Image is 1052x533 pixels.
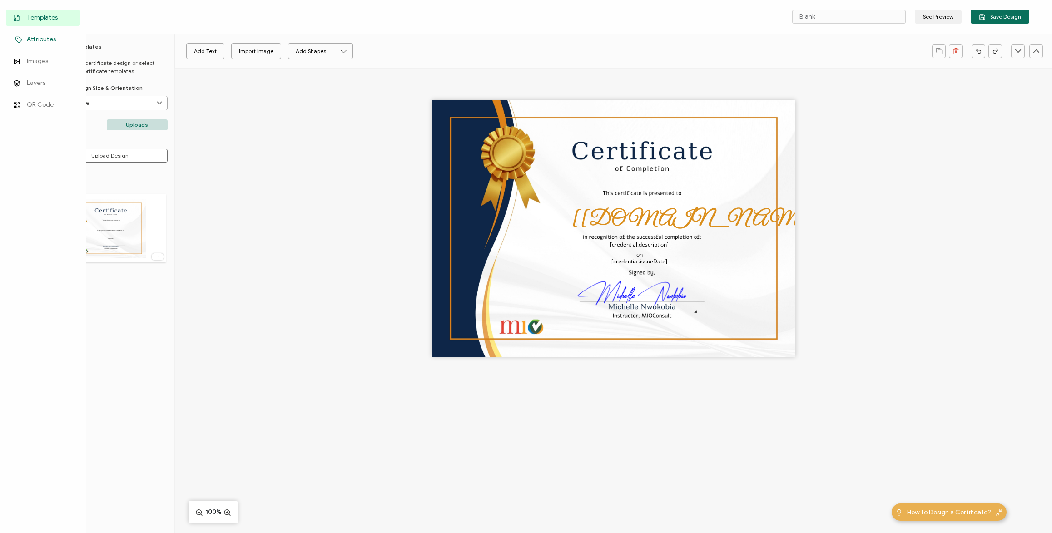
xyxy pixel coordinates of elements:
[107,119,168,130] p: Uploads
[205,508,221,517] span: 100%
[27,35,56,44] span: Attributes
[6,97,80,113] a: QR Code
[27,57,48,66] span: Images
[610,241,669,248] pre: [credential.description]
[572,207,833,232] pre: [[DOMAIN_NAME]]
[979,14,1021,20] span: Save Design
[41,43,168,50] h6: Certificate Templates
[45,172,166,178] h6: UPLOADED
[63,199,146,258] img: 49713eaf-c1f0-4ec5-9842-031f2a6df326.jpg
[288,43,353,59] button: Add Shapes
[41,96,167,110] input: Select
[915,10,962,24] button: See Preview
[41,149,168,163] button: Upload Design
[792,10,906,24] input: Name your certificate
[971,10,1029,24] button: Save Design
[41,59,168,75] p: Upload your own certificate design or select from Sertifier’s certificate templates.
[27,79,45,88] span: Layers
[6,10,80,26] a: Templates
[186,43,224,59] button: Add Text
[6,53,80,69] a: Images
[907,508,991,517] span: How to Design a Certificate?
[239,43,273,59] div: Import Image
[564,271,700,316] img: 101c0a42-8220-4a11-aa51-4425d187d50d.png
[27,100,54,109] span: QR Code
[1007,489,1052,533] iframe: Chat Widget
[636,251,643,258] pre: on
[996,509,1002,516] img: minimize-icon.svg
[6,75,80,91] a: Layers
[27,13,58,22] span: Templates
[611,257,667,265] pre: [credential.issueDate]
[41,84,168,91] p: Certificate Design Size & Orientation
[6,31,80,48] a: Attributes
